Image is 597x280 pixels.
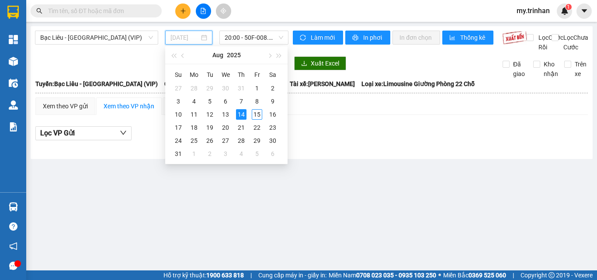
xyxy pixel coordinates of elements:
[233,82,249,95] td: 2025-07-31
[220,122,231,133] div: 20
[513,270,514,280] span: |
[293,31,343,45] button: syncLàm mới
[186,95,202,108] td: 2025-08-04
[200,8,206,14] span: file-add
[233,95,249,108] td: 2025-08-07
[36,8,42,14] span: search
[9,57,18,66] img: warehouse-icon
[173,109,184,120] div: 10
[186,108,202,121] td: 2025-08-11
[356,272,436,279] strong: 0708 023 035 - 0935 103 250
[9,202,18,211] img: warehouse-icon
[216,3,231,19] button: aim
[233,147,249,160] td: 2025-09-04
[220,109,231,120] div: 13
[43,101,88,111] div: Xem theo VP gửi
[205,122,215,133] div: 19
[189,149,199,159] div: 1
[249,121,265,134] td: 2025-08-22
[352,35,360,41] span: printer
[580,7,588,15] span: caret-down
[220,96,231,107] div: 6
[265,121,281,134] td: 2025-08-23
[560,33,590,52] span: Lọc Chưa Cước
[449,35,457,41] span: bar-chart
[267,83,278,93] div: 2
[571,59,590,79] span: Trên xe
[9,262,17,270] span: message
[9,122,18,131] img: solution-icon
[469,272,506,279] strong: 0369 525 060
[363,33,383,42] span: In phơi
[249,147,265,160] td: 2025-09-05
[186,82,202,95] td: 2025-07-28
[233,68,249,82] th: Th
[265,82,281,95] td: 2025-08-02
[236,135,246,146] div: 28
[50,6,94,17] b: TRÍ NHÂN
[329,270,436,280] span: Miền Nam
[50,43,57,50] span: phone
[442,31,493,45] button: bar-chartThống kê
[175,3,191,19] button: plus
[4,41,167,52] li: 0983 44 7777
[249,108,265,121] td: 2025-08-15
[164,79,228,89] span: Chuyến: (20:00 [DATE])
[205,83,215,93] div: 29
[218,82,233,95] td: 2025-07-30
[218,147,233,160] td: 2025-09-03
[220,135,231,146] div: 27
[233,134,249,147] td: 2025-08-28
[40,31,153,44] span: Bạc Liêu - Sài Gòn (VIP)
[205,149,215,159] div: 2
[202,108,218,121] td: 2025-08-12
[252,122,262,133] div: 22
[252,109,262,120] div: 15
[9,242,17,250] span: notification
[218,68,233,82] th: We
[189,96,199,107] div: 4
[345,31,390,45] button: printerIn phơi
[252,83,262,93] div: 1
[540,59,562,79] span: Kho nhận
[189,109,199,120] div: 11
[170,95,186,108] td: 2025-08-03
[576,3,592,19] button: caret-down
[220,149,231,159] div: 3
[186,68,202,82] th: Mo
[236,83,246,93] div: 31
[502,31,527,45] img: 9k=
[212,46,223,64] button: Aug
[567,4,570,10] span: 1
[252,135,262,146] div: 29
[50,21,57,28] span: environment
[252,96,262,107] div: 8
[218,108,233,121] td: 2025-08-13
[202,68,218,82] th: Tu
[265,108,281,121] td: 2025-08-16
[196,3,211,19] button: file-add
[173,96,184,107] div: 3
[48,6,151,16] input: Tìm tên, số ĐT hoặc mã đơn
[258,270,326,280] span: Cung cấp máy in - giấy in:
[173,83,184,93] div: 27
[186,134,202,147] td: 2025-08-25
[173,149,184,159] div: 31
[443,270,506,280] span: Miền Bắc
[392,31,440,45] button: In đơn chọn
[438,273,441,277] span: ⚪️
[206,272,244,279] strong: 1900 633 818
[35,80,158,87] b: Tuyến: Bạc Liêu - [GEOGRAPHIC_DATA] (VIP)
[236,109,246,120] div: 14
[510,5,557,16] span: my.trinhan
[218,121,233,134] td: 2025-08-20
[460,33,486,42] span: Thống kê
[202,121,218,134] td: 2025-08-19
[252,149,262,159] div: 5
[267,109,278,120] div: 16
[236,149,246,159] div: 4
[35,126,132,140] button: Lọc VP Gửi
[218,95,233,108] td: 2025-08-06
[218,134,233,147] td: 2025-08-27
[265,95,281,108] td: 2025-08-09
